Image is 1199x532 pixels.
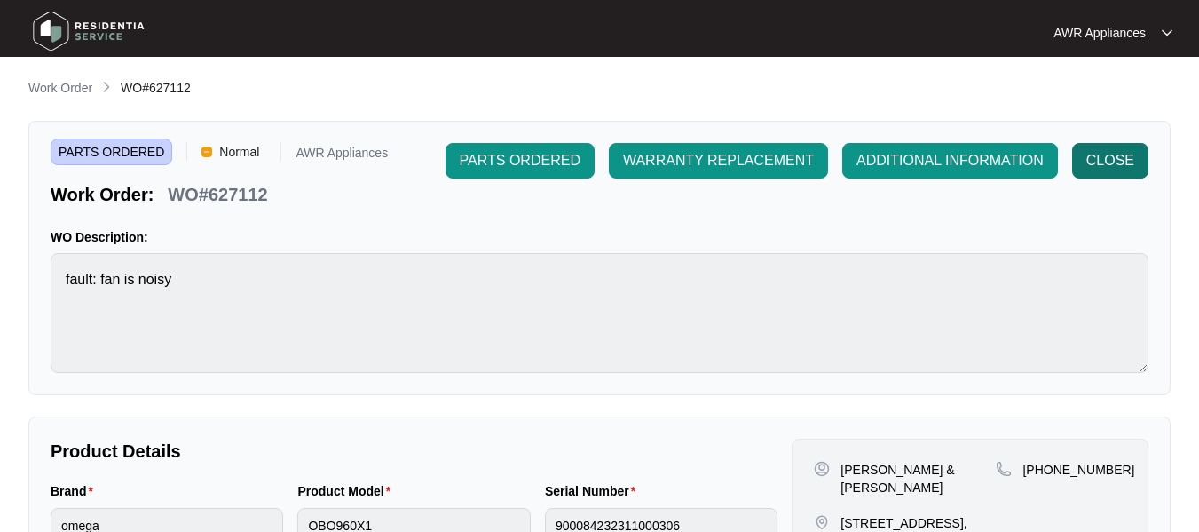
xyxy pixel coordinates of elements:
button: ADDITIONAL INFORMATION [842,143,1058,179]
p: Product Details [51,439,777,464]
p: [PERSON_NAME] & [PERSON_NAME] [840,461,996,496]
span: WO#627112 [121,81,191,95]
a: Work Order [25,79,96,99]
span: ADDITIONAL INFORMATION [856,150,1044,171]
img: dropdown arrow [1162,28,1172,37]
img: map-pin [814,514,830,530]
label: Brand [51,482,100,500]
p: [PHONE_NUMBER] [1022,461,1134,479]
p: WO#627112 [168,182,267,207]
textarea: fault: fan is noisy [51,253,1148,373]
button: CLOSE [1072,143,1148,179]
span: WARRANTY REPLACEMENT [623,150,814,171]
img: map-pin [996,461,1012,477]
p: WO Description: [51,228,1148,246]
img: residentia service logo [27,4,151,58]
label: Serial Number [545,482,643,500]
label: Product Model [297,482,398,500]
p: Work Order [28,79,92,97]
p: AWR Appliances [296,147,388,165]
span: CLOSE [1086,150,1134,171]
p: Work Order: [51,182,154,207]
button: PARTS ORDERED [446,143,595,179]
button: WARRANTY REPLACEMENT [609,143,828,179]
span: Normal [212,139,266,165]
span: PARTS ORDERED [460,150,580,171]
img: chevron-right [99,80,114,94]
p: AWR Appliances [1053,24,1146,42]
img: user-pin [814,461,830,477]
img: Vercel Logo [201,147,212,157]
p: [STREET_ADDRESS], [840,514,968,532]
span: PARTS ORDERED [51,139,172,165]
